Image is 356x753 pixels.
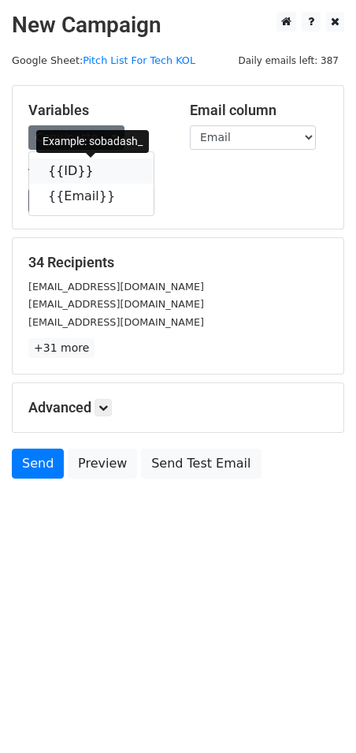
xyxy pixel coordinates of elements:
small: [EMAIL_ADDRESS][DOMAIN_NAME] [28,316,204,328]
a: Send Test Email [141,449,261,479]
a: +31 more [28,338,95,358]
span: Daily emails left: 387 [232,52,344,69]
a: {{ID}} [29,158,154,184]
h5: Variables [28,102,166,119]
div: Example: sobadash_ [36,130,149,153]
h5: Email column [190,102,328,119]
small: Google Sheet: [12,54,195,66]
iframe: Chat Widget [277,677,356,753]
a: {{Email}} [29,184,154,209]
a: Daily emails left: 387 [232,54,344,66]
small: [EMAIL_ADDRESS][DOMAIN_NAME] [28,281,204,293]
h5: 34 Recipients [28,254,328,271]
h5: Advanced [28,399,328,416]
a: Copy/paste... [28,125,124,150]
a: Send [12,449,64,479]
a: Pitch List For Tech KOL [83,54,195,66]
small: [EMAIL_ADDRESS][DOMAIN_NAME] [28,298,204,310]
a: Preview [68,449,137,479]
h2: New Campaign [12,12,344,39]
